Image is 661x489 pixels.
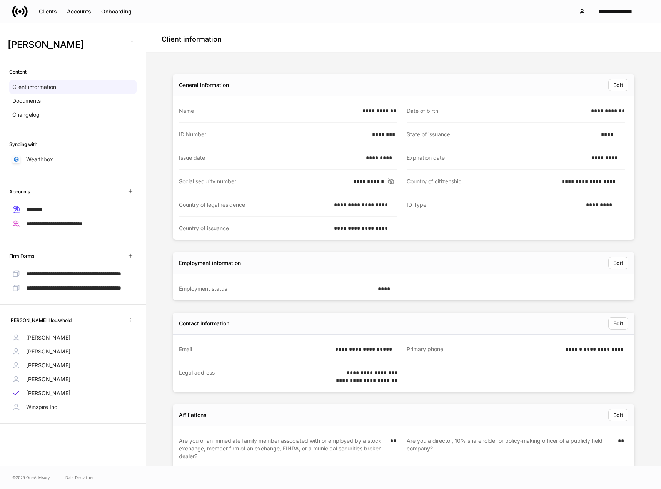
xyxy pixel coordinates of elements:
[613,411,623,419] div: Edit
[608,79,628,91] button: Edit
[67,8,91,15] div: Accounts
[179,201,329,209] div: Country of legal residence
[608,317,628,330] button: Edit
[62,5,96,18] button: Accounts
[26,334,70,342] p: [PERSON_NAME]
[179,369,329,384] div: Legal address
[179,259,241,267] div: Employment information
[12,111,40,119] p: Changelog
[407,345,561,353] div: Primary phone
[407,154,587,162] div: Expiration date
[162,35,222,44] h4: Client information
[179,437,386,460] div: Are you or an immediate family member associated with or employed by a stock exchange, member fir...
[179,131,367,138] div: ID Number
[608,257,628,269] button: Edit
[613,259,623,267] div: Edit
[8,39,123,51] h3: [PERSON_NAME]
[26,156,53,163] p: Wealthbox
[179,154,361,162] div: Issue date
[39,8,57,15] div: Clients
[407,131,596,138] div: State of issuance
[9,331,137,345] a: [PERSON_NAME]
[96,5,137,18] button: Onboarding
[9,372,137,386] a: [PERSON_NAME]
[26,403,57,411] p: Winspire Inc
[9,94,137,108] a: Documents
[9,80,137,94] a: Client information
[9,317,72,324] h6: [PERSON_NAME] Household
[179,285,373,293] div: Employment status
[179,107,358,115] div: Name
[26,348,70,355] p: [PERSON_NAME]
[179,320,229,327] div: Contact information
[12,97,41,105] p: Documents
[9,386,137,400] a: [PERSON_NAME]
[26,375,70,383] p: [PERSON_NAME]
[613,320,623,327] div: Edit
[101,8,132,15] div: Onboarding
[179,345,330,353] div: Email
[12,474,50,481] span: © 2025 OneAdvisory
[179,178,349,185] div: Social security number
[9,108,137,122] a: Changelog
[9,358,137,372] a: [PERSON_NAME]
[407,107,586,115] div: Date of birth
[9,152,137,166] a: Wealthbox
[179,224,329,232] div: Country of issuance
[34,5,62,18] button: Clients
[179,81,229,89] div: General information
[26,362,70,369] p: [PERSON_NAME]
[9,68,27,75] h6: Content
[179,411,207,419] div: Affiliations
[9,141,37,148] h6: Syncing with
[608,409,628,421] button: Edit
[407,178,557,185] div: Country of citizenship
[9,188,30,195] h6: Accounts
[407,437,613,460] div: Are you a director, 10% shareholder or policy-making officer of a publicly held company?
[9,400,137,414] a: Winspire Inc
[613,81,623,89] div: Edit
[9,252,34,260] h6: Firm Forms
[407,201,581,209] div: ID Type
[26,389,70,397] p: [PERSON_NAME]
[9,345,137,358] a: [PERSON_NAME]
[12,83,56,91] p: Client information
[65,474,94,481] a: Data Disclaimer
